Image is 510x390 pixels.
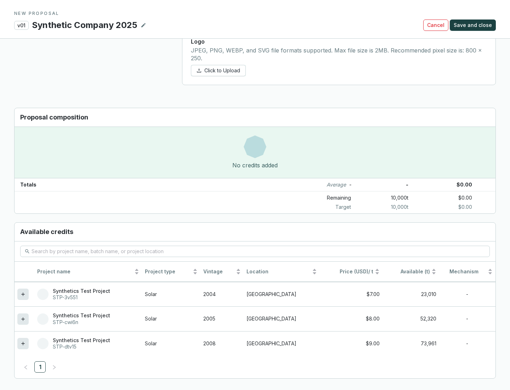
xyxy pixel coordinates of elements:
span: upload [197,68,202,73]
p: JPEG, PNG, WEBP, and SVG file formats supported. Max file size is 2MB. Recommended pixel size is:... [191,47,487,62]
td: 52,320 [382,306,439,331]
th: Mechanism [439,262,495,282]
p: $0.00 [408,178,495,191]
td: - [439,331,495,356]
p: $0.00 [408,193,495,203]
td: 2004 [200,282,244,306]
button: left [20,361,32,373]
p: [GEOGRAPHIC_DATA] [246,316,317,322]
span: Mechanism [442,268,486,275]
i: Average [327,181,346,188]
p: STP-cwi6n [53,319,110,325]
td: Solar [142,331,200,356]
td: 23,010 [382,282,439,306]
span: Vintage [203,268,234,275]
td: - [439,306,495,331]
p: STP-dtv15 [53,344,110,350]
button: Save and close [450,19,496,31]
h3: Proposal composition [15,108,495,127]
span: Cancel [427,22,444,29]
td: 2008 [200,331,244,356]
span: Click to Upload [204,67,240,74]
p: Synthetics Test Project [53,288,110,294]
p: - [357,178,408,191]
p: v01 [14,21,29,30]
span: Project type [145,268,191,275]
p: Synthetics Test Project [53,337,110,344]
th: Location [244,262,320,282]
p: NEW PROPOSAL [14,11,496,16]
p: - [349,181,351,188]
span: right [52,365,57,370]
span: Price (USD) [340,268,368,274]
span: Save and close [454,22,492,29]
th: Available (t) [382,262,439,282]
p: Logo [191,38,487,45]
li: Previous Page [20,361,32,373]
p: [GEOGRAPHIC_DATA] [246,291,317,298]
p: STP-3v551 [53,294,110,301]
li: Next Page [49,361,60,373]
span: / t [323,268,373,275]
h3: Available credits [15,223,495,241]
p: Synthetics Test Project [53,312,110,319]
input: Search by project name, batch name, or project location [32,247,479,255]
td: 73,961 [382,331,439,356]
p: Totals [15,178,36,191]
p: 10,000 t [357,204,408,211]
a: 1 [35,362,45,372]
button: Click to Upload [191,65,246,76]
button: Cancel [423,19,448,31]
td: Solar [142,282,200,306]
p: $0.00 [408,204,495,211]
span: left [23,365,28,370]
span: Location [246,268,311,275]
p: [GEOGRAPHIC_DATA] [246,340,317,347]
div: $9.00 [323,340,380,347]
th: Project name [34,262,142,282]
span: Available (t) [385,268,430,275]
p: Remaining [293,193,357,203]
th: Project type [142,262,200,282]
td: Solar [142,306,200,331]
td: 2005 [200,306,244,331]
span: Project name [37,268,133,275]
td: - [439,282,495,306]
th: Vintage [200,262,244,282]
button: right [49,361,60,373]
p: Synthetic Company 2025 [32,19,138,31]
div: $7.00 [323,291,380,298]
p: 10,000 t [357,193,408,203]
div: $8.00 [323,316,380,322]
p: Target [293,204,357,211]
div: No credits added [232,161,278,169]
li: 1 [34,361,46,373]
